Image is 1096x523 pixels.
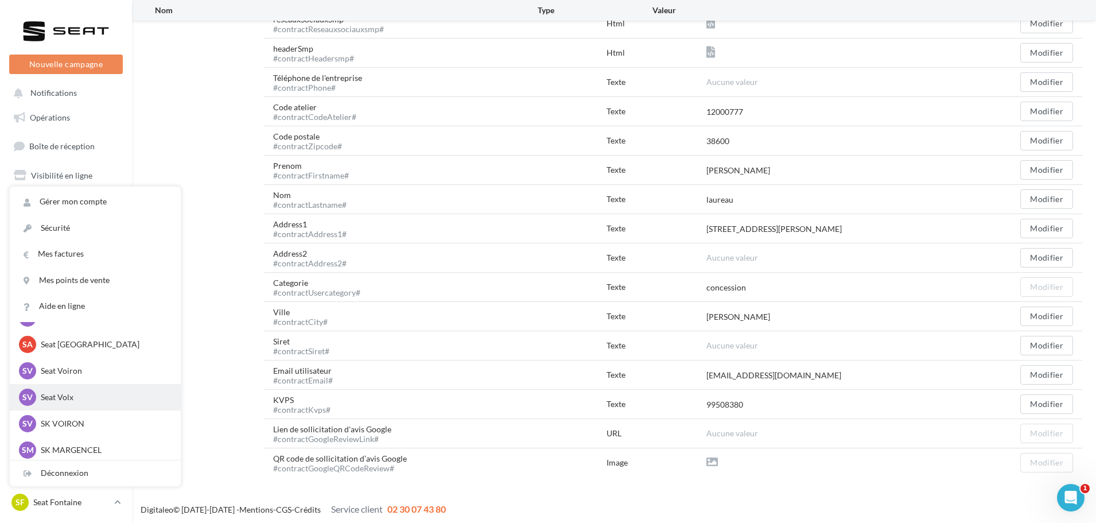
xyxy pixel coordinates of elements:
div: Type [538,5,652,16]
div: Html [607,18,706,29]
div: Téléphone de l'entreprise [273,72,371,92]
span: © [DATE]-[DATE] - - - [141,505,446,514]
div: Html [607,47,706,59]
div: 38600 [706,135,729,147]
div: #contractCodeAtelier# [273,113,356,121]
span: Service client [331,503,383,514]
div: Categorie [273,277,370,297]
button: Modifier [1020,453,1073,472]
div: Ville [273,307,337,326]
button: Modifier [1020,277,1073,297]
div: Address2 [273,248,356,268]
div: #contractFirstname# [273,172,349,180]
a: Mes factures [10,241,181,267]
div: Texte [607,106,706,117]
div: Texte [607,164,706,176]
div: #contractCity# [273,318,328,326]
div: Déconnexion [10,460,181,486]
a: Mentions [239,505,273,514]
div: [EMAIL_ADDRESS][DOMAIN_NAME] [706,370,841,381]
button: Modifier [1020,219,1073,238]
div: #contractSiret# [273,347,329,355]
button: Modifier [1020,131,1073,150]
div: 99508380 [706,399,743,410]
button: Modifier [1020,72,1073,92]
div: Email utilisateur [273,365,342,385]
div: Texte [607,223,706,234]
a: Gérer mon compte [10,189,181,215]
a: Digitaleo [141,505,173,514]
div: Address1 [273,219,356,238]
span: Aucune valeur [706,77,758,87]
span: Aucune valeur [706,253,758,262]
div: Texte [607,398,706,410]
div: Valeur [652,5,958,16]
div: Texte [607,252,706,264]
a: Crédits [294,505,321,514]
button: Modifier [1020,43,1073,63]
div: Texte [607,311,706,322]
div: [PERSON_NAME] [706,311,770,323]
a: Aide en ligne [10,293,181,319]
div: reseauxSociauxSmp [273,14,393,33]
div: Texte [607,193,706,205]
div: #contractHeadersmp# [273,55,354,63]
p: Seat Volx [41,392,167,403]
div: #contractLastname# [273,201,347,209]
span: Visibilité en ligne [31,171,92,180]
div: #contractGoogleQRCodeReview# [273,464,407,472]
div: 12000777 [706,106,743,118]
button: Modifier [1020,307,1073,326]
p: Seat Voiron [41,365,167,377]
span: Boîte de réception [29,141,95,151]
span: SV [22,392,33,403]
div: #contractAddress1# [273,230,347,238]
div: Siret [273,336,339,355]
button: Modifier [1020,160,1073,180]
div: Texte [607,281,706,293]
div: QR code de sollicitation d’avis Google [273,453,416,472]
a: PLV et print personnalisable [7,306,125,340]
div: Nom [155,5,538,16]
p: Seat [GEOGRAPHIC_DATA] [41,339,167,350]
button: Modifier [1020,189,1073,209]
p: Seat Fontaine [33,497,110,508]
div: Texte [607,135,706,146]
iframe: Intercom live chat [1057,484,1085,512]
button: Modifier [1020,14,1073,33]
a: CGS [276,505,292,514]
span: Aucune valeur [706,428,758,438]
span: SM [22,444,34,456]
span: 02 30 07 43 80 [387,503,446,514]
div: headerSmp [273,43,363,63]
div: concession [706,282,746,293]
span: SV [22,418,33,429]
div: #contractGoogleReviewLink# [273,435,391,443]
button: Modifier [1020,365,1073,385]
button: Modifier [1020,248,1073,268]
div: KVPS [273,394,340,414]
div: Prenom [273,160,358,180]
a: Visibilité en ligne [7,164,125,188]
a: Calendrier [7,278,125,302]
a: SF Seat Fontaine [9,491,123,513]
a: Contacts [7,220,125,245]
div: #contractEmail# [273,377,333,385]
a: Campagnes [7,192,125,216]
a: Opérations [7,106,125,130]
div: #contractKvps# [273,406,331,414]
div: URL [607,428,706,439]
div: Image [607,457,706,468]
span: Notifications [30,88,77,98]
div: #contractZipcode# [273,142,342,150]
a: Sécurité [10,215,181,241]
div: Code atelier [273,102,366,121]
div: [PERSON_NAME] [706,165,770,176]
span: Opérations [30,113,70,122]
span: 1 [1081,484,1090,493]
p: SK VOIRON [41,418,167,429]
div: Code postale [273,131,351,150]
div: #contractAddress2# [273,259,347,268]
button: Modifier [1020,424,1073,443]
button: Modifier [1020,394,1073,414]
